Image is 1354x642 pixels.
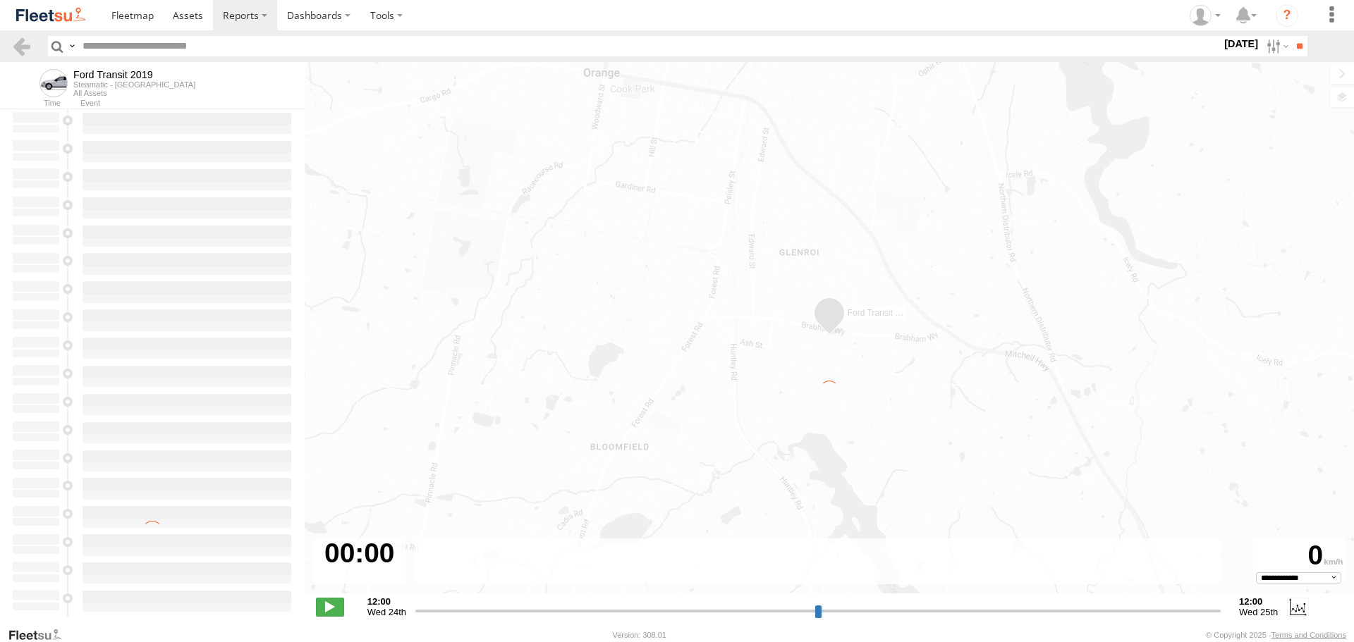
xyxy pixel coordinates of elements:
label: [DATE] [1221,36,1261,51]
div: Event [80,100,305,107]
div: Stephanie Renton [1185,5,1226,26]
a: Terms and Conditions [1271,631,1346,639]
a: Back to previous Page [11,36,32,56]
label: Play/Stop [316,598,344,616]
div: © Copyright 2025 - [1206,631,1346,639]
div: All Assets [73,89,195,97]
div: Steamatic - [GEOGRAPHIC_DATA] [73,80,195,89]
div: 0 [1255,540,1343,572]
label: Search Query [66,36,78,56]
div: Time [11,100,61,107]
label: Search Filter Options [1261,36,1291,56]
a: Visit our Website [8,628,73,642]
strong: 12:00 [1239,596,1278,607]
div: Version: 308.01 [613,631,666,639]
div: Ford Transit 2019 - View Asset History [73,69,195,80]
i: ? [1276,4,1298,27]
img: fleetsu-logo-horizontal.svg [14,6,87,25]
strong: 12:00 [367,596,406,607]
span: Wed 24th [367,607,406,617]
span: Wed 25th [1239,607,1278,617]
